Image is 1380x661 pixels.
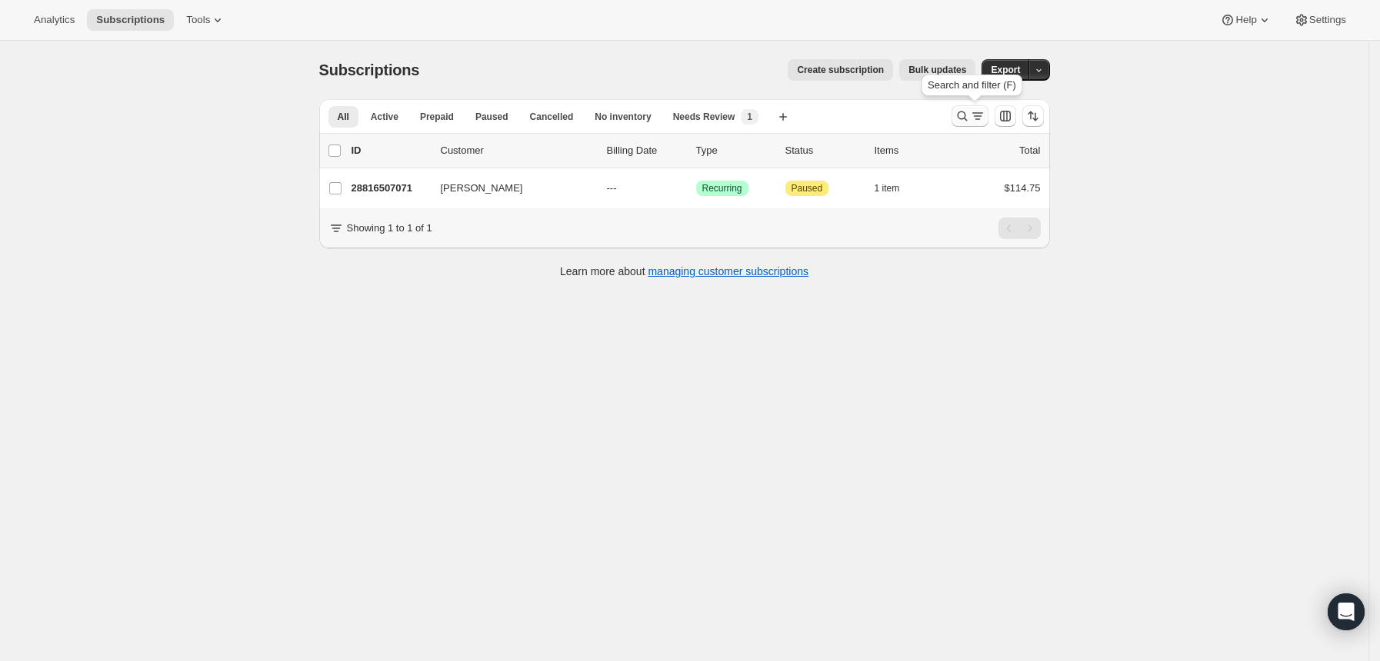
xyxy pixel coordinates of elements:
span: Subscriptions [319,61,420,78]
p: Showing 1 to 1 of 1 [347,221,432,236]
button: Create subscription [788,59,893,81]
span: Cancelled [530,111,574,123]
p: ID [352,143,428,158]
span: Recurring [702,182,742,194]
span: Settings [1309,14,1346,26]
button: Settings [1285,9,1355,31]
span: Analytics [34,14,75,26]
span: Export [991,64,1020,76]
nav: Pagination [998,218,1041,239]
span: 1 [747,111,752,123]
button: Help [1211,9,1281,31]
button: Sort the results [1022,105,1044,127]
button: Export [982,59,1029,81]
button: Bulk updates [899,59,975,81]
div: IDCustomerBilling DateTypeStatusItemsTotal [352,143,1041,158]
div: Open Intercom Messenger [1328,593,1365,630]
p: Billing Date [607,143,684,158]
span: Active [371,111,398,123]
div: Type [696,143,773,158]
p: Learn more about [560,264,808,279]
button: Create new view [771,106,795,128]
span: $114.75 [1005,182,1041,194]
p: 28816507071 [352,181,428,196]
span: --- [607,182,617,194]
button: 1 item [875,178,917,199]
span: Prepaid [420,111,454,123]
span: Paused [792,182,823,194]
span: Create subscription [797,64,884,76]
span: Help [1235,14,1256,26]
span: Tools [186,14,210,26]
span: No inventory [595,111,651,123]
button: Tools [177,9,235,31]
span: [PERSON_NAME] [441,181,523,196]
button: Analytics [25,9,84,31]
p: Total [1019,143,1040,158]
div: 28816507071[PERSON_NAME]---SuccessRecurringAttentionPaused1 item$114.75 [352,178,1041,199]
p: Status [785,143,862,158]
a: managing customer subscriptions [648,265,808,277]
button: Subscriptions [87,9,174,31]
span: Bulk updates [908,64,966,76]
span: Needs Review [673,111,735,123]
span: 1 item [875,182,900,194]
span: Paused [475,111,508,123]
span: All [338,111,349,123]
span: Subscriptions [96,14,165,26]
div: Items [875,143,952,158]
button: [PERSON_NAME] [432,176,585,201]
p: Customer [441,143,595,158]
button: Customize table column order and visibility [995,105,1016,127]
button: Search and filter results [952,105,988,127]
